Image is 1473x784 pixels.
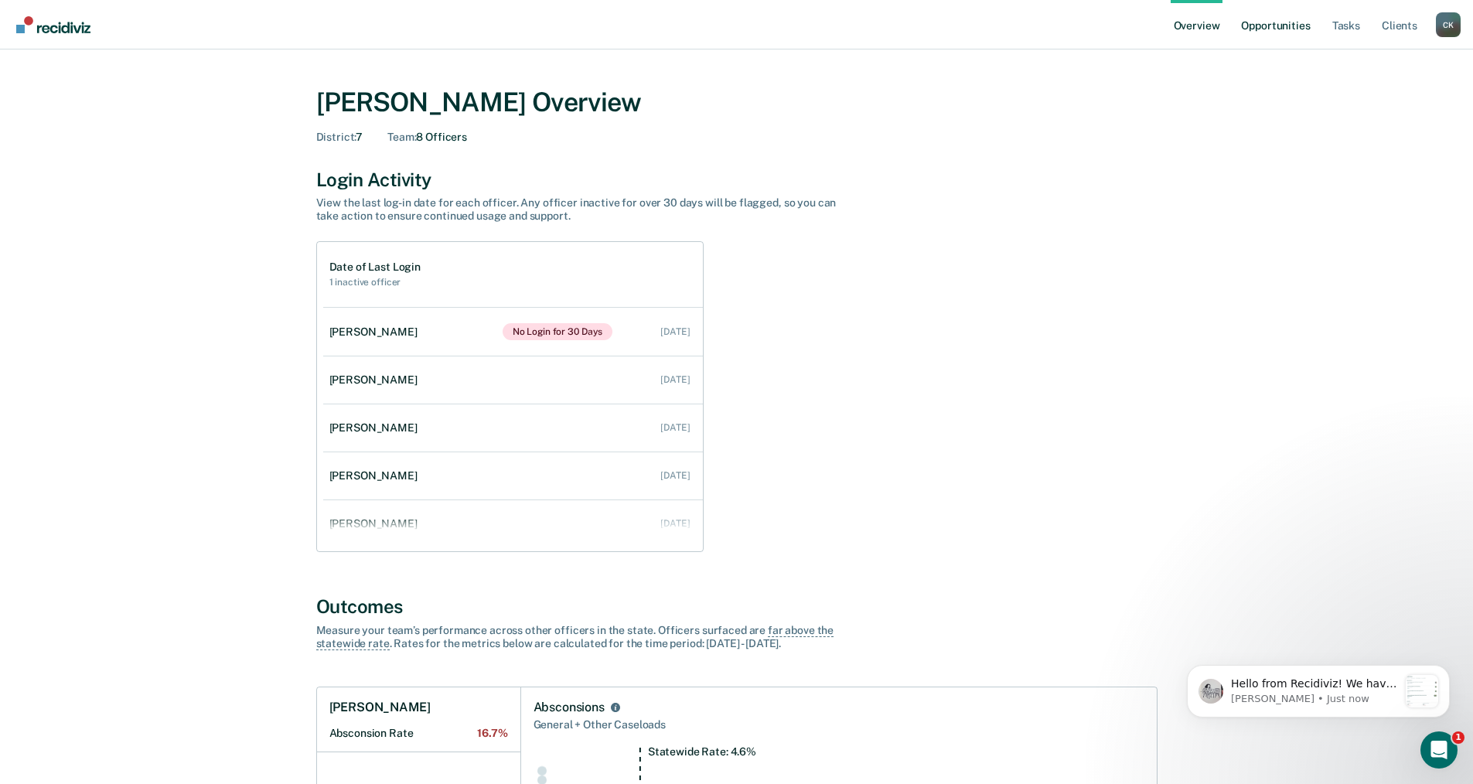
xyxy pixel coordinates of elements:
[387,131,467,144] div: 8 Officers
[316,196,858,223] div: View the last log-in date for each officer. Any officer inactive for over 30 days will be flagged...
[316,131,363,144] div: 7
[608,700,623,715] button: Absconsions
[329,727,508,740] h2: Absconsion Rate
[329,261,421,274] h1: Date of Last Login
[477,727,507,740] span: 16.7%
[323,454,703,498] a: [PERSON_NAME] [DATE]
[316,595,1158,618] div: Outcomes
[16,16,90,33] img: Recidiviz
[329,373,424,387] div: [PERSON_NAME]
[1436,12,1461,37] div: C K
[1452,731,1464,744] span: 1
[534,700,605,715] div: Absconsions
[503,323,613,340] span: No Login for 30 Days
[317,687,520,752] a: [PERSON_NAME]Absconsion Rate16.7%
[660,518,690,529] div: [DATE]
[329,421,424,435] div: [PERSON_NAME]
[1420,731,1458,769] iframe: Intercom live chat
[323,358,703,402] a: [PERSON_NAME] [DATE]
[316,87,1158,118] div: [PERSON_NAME] Overview
[387,131,416,143] span: Team :
[1436,12,1461,37] button: Profile dropdown button
[660,374,690,385] div: [DATE]
[323,406,703,450] a: [PERSON_NAME] [DATE]
[323,308,703,356] a: [PERSON_NAME]No Login for 30 Days [DATE]
[329,277,421,288] h2: 1 inactive officer
[329,469,424,482] div: [PERSON_NAME]
[329,517,424,530] div: [PERSON_NAME]
[329,700,431,715] h1: [PERSON_NAME]
[67,43,234,547] span: Hello from Recidiviz! We have some exciting news. Officers will now have their own Overview page ...
[660,326,690,337] div: [DATE]
[316,624,858,650] div: Measure your team’s performance across other officer s in the state. Officer s surfaced are . Rat...
[660,470,690,481] div: [DATE]
[316,169,1158,191] div: Login Activity
[329,326,424,339] div: [PERSON_NAME]
[534,715,1144,735] div: General + Other Caseloads
[316,131,356,143] span: District :
[316,624,834,650] span: far above the statewide rate
[67,58,234,72] p: Message from Kim, sent Just now
[323,502,703,546] a: [PERSON_NAME] [DATE]
[660,422,690,433] div: [DATE]
[1164,634,1473,742] iframe: Intercom notifications message
[647,745,755,758] tspan: Statewide Rate: 4.6%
